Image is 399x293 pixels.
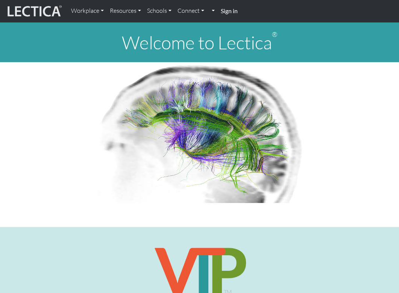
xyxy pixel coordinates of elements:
[174,3,207,19] a: Connect
[272,30,278,38] sup: ®
[6,4,62,18] img: lecticalive
[218,3,241,19] a: Sign in
[107,3,144,19] a: Resources
[144,3,174,19] a: Schools
[68,3,107,19] a: Workplace
[94,62,305,203] img: Human Connectome Project Image
[221,7,238,14] strong: Sign in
